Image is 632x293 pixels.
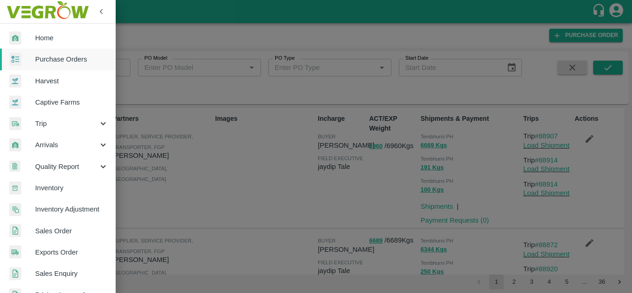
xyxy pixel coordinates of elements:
[9,117,21,131] img: delivery
[35,247,108,257] span: Exports Order
[35,54,108,64] span: Purchase Orders
[9,138,21,152] img: whArrival
[9,224,21,237] img: sales
[35,33,108,43] span: Home
[35,226,108,236] span: Sales Order
[9,31,21,45] img: whArrival
[9,203,21,216] img: inventory
[35,268,108,279] span: Sales Enquiry
[9,181,21,195] img: whInventory
[9,245,21,259] img: shipments
[35,118,98,129] span: Trip
[9,74,21,88] img: harvest
[9,53,21,66] img: reciept
[35,204,108,214] span: Inventory Adjustment
[35,140,98,150] span: Arrivals
[9,267,21,281] img: sales
[35,183,108,193] span: Inventory
[9,161,20,172] img: qualityReport
[35,97,108,107] span: Captive Farms
[35,162,98,172] span: Quality Report
[9,95,21,109] img: harvest
[35,76,108,86] span: Harvest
